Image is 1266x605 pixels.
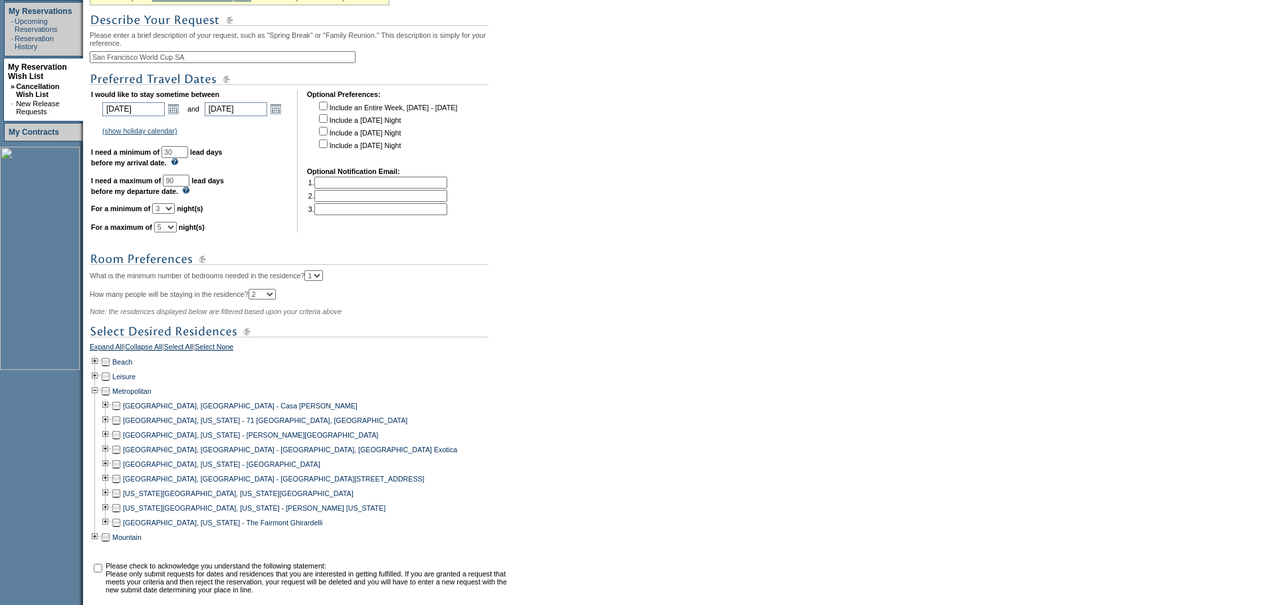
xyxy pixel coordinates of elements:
b: night(s) [177,205,203,213]
a: Collapse All [125,343,162,355]
a: Select None [195,343,233,355]
b: lead days before my arrival date. [91,148,223,167]
img: questionMark_lightBlue.gif [171,158,179,165]
a: (show holiday calendar) [102,127,177,135]
a: Beach [112,358,132,366]
a: [GEOGRAPHIC_DATA], [US_STATE] - [GEOGRAPHIC_DATA] [123,460,320,468]
a: [GEOGRAPHIC_DATA], [GEOGRAPHIC_DATA] - [GEOGRAPHIC_DATA], [GEOGRAPHIC_DATA] Exotica [123,446,457,454]
img: questionMark_lightBlue.gif [182,187,190,194]
input: Date format: M/D/Y. Shortcut keys: [T] for Today. [UP] or [.] for Next Day. [DOWN] or [,] for Pre... [102,102,165,116]
b: Optional Preferences: [307,90,381,98]
a: Open the calendar popup. [268,102,283,116]
a: My Contracts [9,128,59,137]
input: Date format: M/D/Y. Shortcut keys: [T] for Today. [UP] or [.] for Next Day. [DOWN] or [,] for Pre... [205,102,267,116]
a: [GEOGRAPHIC_DATA], [US_STATE] - [PERSON_NAME][GEOGRAPHIC_DATA] [123,431,378,439]
td: Please check to acknowledge you understand the following statement: Please only submit requests f... [106,562,510,594]
b: I would like to stay sometime between [91,90,219,98]
a: Metropolitan [112,387,152,395]
td: 3. [308,203,447,215]
a: Open the calendar popup. [166,102,181,116]
div: | | | [90,343,512,355]
a: Select All [164,343,193,355]
td: · [11,17,13,33]
a: Cancellation Wish List [16,82,59,98]
b: » [11,82,15,90]
a: [GEOGRAPHIC_DATA], [GEOGRAPHIC_DATA] - [GEOGRAPHIC_DATA][STREET_ADDRESS] [123,475,425,483]
span: Note: the residences displayed below are filtered based upon your criteria above [90,307,342,315]
b: I need a minimum of [91,148,159,156]
td: and [185,100,201,118]
a: [GEOGRAPHIC_DATA], [GEOGRAPHIC_DATA] - Casa [PERSON_NAME] [123,402,358,410]
a: My Reservations [9,7,72,16]
b: For a minimum of [91,205,150,213]
td: Include an Entire Week, [DATE] - [DATE] Include a [DATE] Night Include a [DATE] Night Include a [... [316,100,457,158]
a: Leisure [112,373,136,381]
img: subTtlRoomPreferences.gif [90,251,488,268]
a: [US_STATE][GEOGRAPHIC_DATA], [US_STATE][GEOGRAPHIC_DATA] [123,489,354,497]
b: Optional Notification Email: [307,167,400,175]
a: Reservation History [15,35,54,50]
td: · [11,100,15,116]
a: Expand All [90,343,123,355]
a: New Release Requests [16,100,59,116]
a: [GEOGRAPHIC_DATA], [US_STATE] - 71 [GEOGRAPHIC_DATA], [GEOGRAPHIC_DATA] [123,416,407,424]
b: For a maximum of [91,223,152,231]
td: 1. [308,177,447,189]
b: I need a maximum of [91,177,161,185]
td: 2. [308,190,447,202]
b: lead days before my departure date. [91,177,224,195]
a: Upcoming Reservations [15,17,57,33]
a: [US_STATE][GEOGRAPHIC_DATA], [US_STATE] - [PERSON_NAME] [US_STATE] [123,504,385,512]
a: My Reservation Wish List [8,62,67,81]
a: Mountain [112,533,142,541]
b: night(s) [179,223,205,231]
td: · [11,35,13,50]
a: [GEOGRAPHIC_DATA], [US_STATE] - The Fairmont Ghirardelli [123,519,322,527]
